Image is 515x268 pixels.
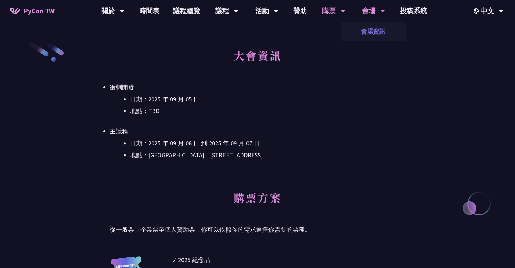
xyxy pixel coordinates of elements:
li: ✓ [173,255,292,264]
li: 主議程 [110,126,405,160]
li: 地點：TBD [130,106,405,116]
div: 2025 紀念品 [178,255,210,264]
a: 會場資訊 [341,23,406,39]
a: PyCon TW [3,2,61,19]
img: Locale Icon [474,8,480,14]
h2: 購票方案 [110,184,405,221]
img: Home icon of PyCon TW 2025 [10,7,20,14]
span: PyCon TW [24,6,55,16]
li: 日期：2025 年 09 月 05 日 [130,94,405,104]
li: 日期：2025 年 09 月 06 日 到 2025 年 09 月 07 日 [130,138,405,148]
h2: 大會資訊 [110,42,405,79]
li: 衝刺開發 [110,82,405,116]
p: 從一般票，企業票至個人贊助票，你可以依照你的需求選擇你需要的票種。 [110,225,405,235]
li: 地點：[GEOGRAPHIC_DATA] - ​[STREET_ADDRESS] [130,150,405,160]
